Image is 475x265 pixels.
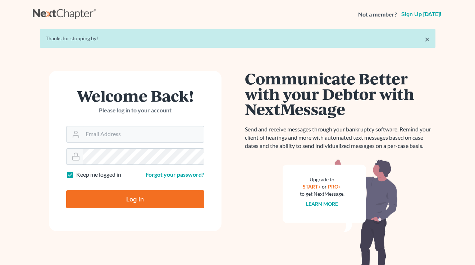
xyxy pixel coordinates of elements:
strong: Not a member? [358,10,397,19]
div: Upgrade to [300,176,344,183]
a: Sign up [DATE]! [400,11,443,17]
a: START+ [303,183,321,190]
div: to get NextMessage. [300,190,344,197]
a: Learn more [306,201,338,207]
input: Log In [66,190,204,208]
h1: Welcome Back! [66,88,204,103]
input: Email Address [83,126,204,142]
label: Keep me logged in [76,171,121,179]
a: Forgot your password? [146,171,204,178]
a: × [425,35,430,43]
div: Thanks for stopping by! [46,35,430,42]
p: Please log in to your account [66,106,204,115]
a: PRO+ [328,183,341,190]
p: Send and receive messages through your bankruptcy software. Remind your client of hearings and mo... [245,125,435,150]
h1: Communicate Better with your Debtor with NextMessage [245,71,435,117]
span: or [322,183,327,190]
